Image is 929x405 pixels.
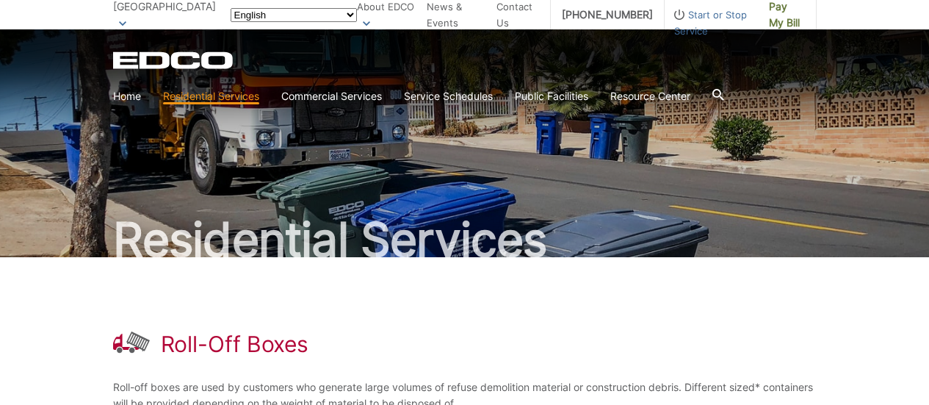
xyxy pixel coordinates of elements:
[610,88,690,104] a: Resource Center
[404,88,493,104] a: Service Schedules
[113,51,235,69] a: EDCD logo. Return to the homepage.
[231,8,357,22] select: Select a language
[113,216,817,263] h2: Residential Services
[515,88,588,104] a: Public Facilities
[281,88,382,104] a: Commercial Services
[163,88,259,104] a: Residential Services
[113,88,141,104] a: Home
[161,331,309,357] h1: Roll-Off Boxes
